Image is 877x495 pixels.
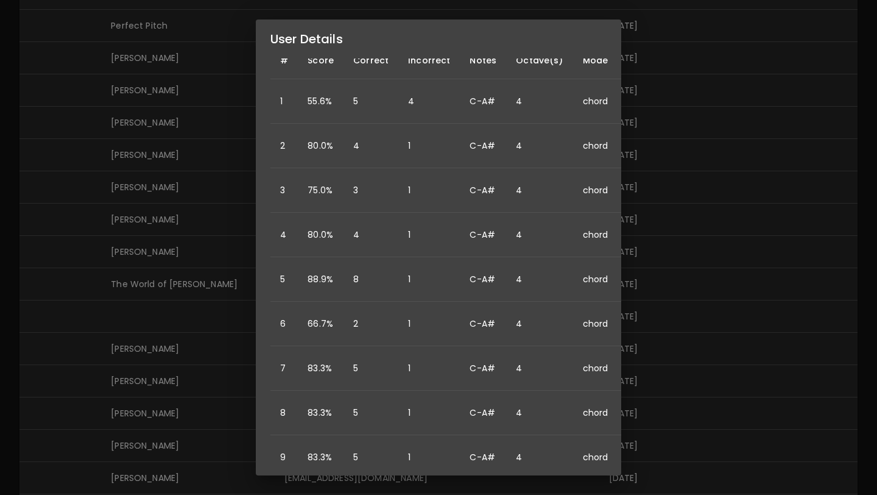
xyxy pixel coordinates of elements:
td: 3 [618,124,665,168]
td: 8 [343,257,398,302]
td: chord [573,391,618,435]
td: 5 [343,435,398,480]
td: 3 [618,168,665,213]
td: 80.0% [298,124,343,168]
td: C-A# [460,213,506,257]
td: C-A# [460,302,506,346]
td: chord [573,435,618,480]
td: 1 [398,302,460,346]
th: Incorrect [398,42,460,79]
td: C-A# [460,124,506,168]
td: chord [573,257,618,302]
td: 75.0% [298,168,343,213]
td: 7 [270,346,298,391]
td: 3 [618,257,665,302]
td: C-A# [460,79,506,124]
td: 3 [618,213,665,257]
td: 8 [270,391,298,435]
td: 80.0% [298,213,343,257]
td: 4 [506,213,572,257]
td: 5 [270,257,298,302]
td: 3 [618,302,665,346]
td: 4 [343,124,398,168]
td: 4 [506,435,572,480]
td: 83.3% [298,435,343,480]
td: 4 [506,124,572,168]
th: Score [298,42,343,79]
td: chord [573,346,618,391]
td: 1 [398,168,460,213]
td: 55.6% [298,79,343,124]
td: 3 [618,435,665,480]
td: 5 [343,346,398,391]
td: C-A# [460,435,506,480]
h2: User Details [256,20,621,59]
td: 5 [343,79,398,124]
td: 5 [343,391,398,435]
td: 4 [506,346,572,391]
td: 4 [506,257,572,302]
td: 2 [270,124,298,168]
td: 1 [398,435,460,480]
td: 3 [618,346,665,391]
td: 4 [506,302,572,346]
td: chord [573,302,618,346]
td: C-A# [460,257,506,302]
td: 1 [398,213,460,257]
td: 3 [618,79,665,124]
td: 4 [506,168,572,213]
td: 3 [270,168,298,213]
td: C-A# [460,168,506,213]
th: Note Count [618,42,665,79]
td: 1 [398,124,460,168]
td: 6 [270,302,298,346]
td: C-A# [460,346,506,391]
th: Octave(s) [506,42,572,79]
td: 1 [270,79,298,124]
td: C-A# [460,391,506,435]
td: chord [573,124,618,168]
td: 4 [398,79,460,124]
td: 83.3% [298,346,343,391]
td: 4 [506,391,572,435]
td: 9 [270,435,298,480]
td: 2 [343,302,398,346]
td: 1 [398,257,460,302]
td: 88.9% [298,257,343,302]
th: Mode [573,42,618,79]
td: 3 [343,168,398,213]
td: 83.3% [298,391,343,435]
td: chord [573,168,618,213]
th: Notes [460,42,506,79]
td: 1 [398,346,460,391]
td: 4 [270,213,298,257]
th: Correct [343,42,398,79]
th: # [270,42,298,79]
td: 66.7% [298,302,343,346]
td: chord [573,213,618,257]
td: 3 [618,391,665,435]
td: 1 [398,391,460,435]
td: 4 [506,79,572,124]
td: 4 [343,213,398,257]
td: chord [573,79,618,124]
